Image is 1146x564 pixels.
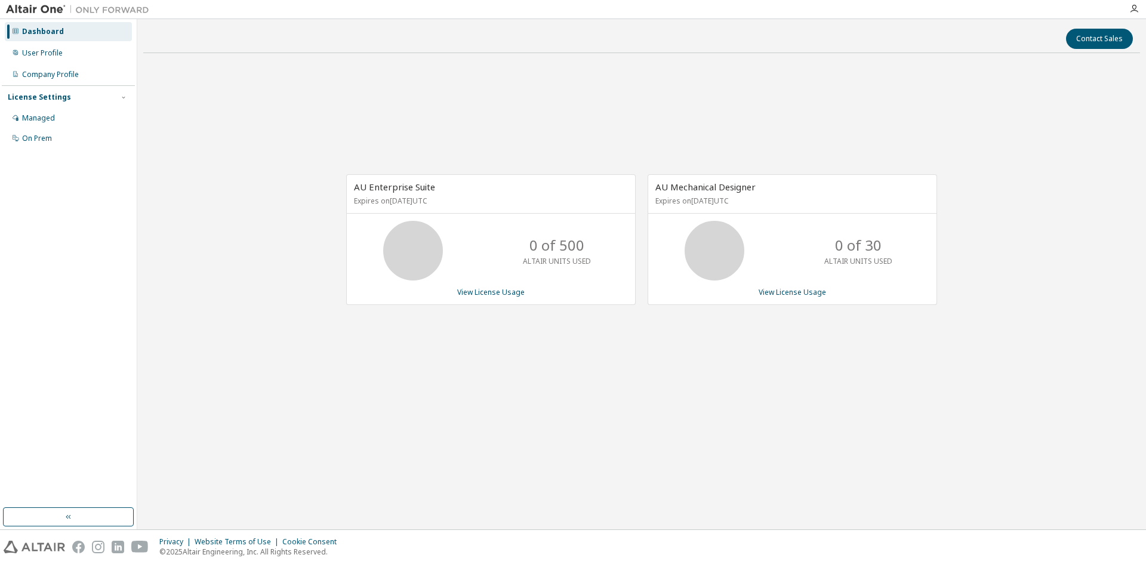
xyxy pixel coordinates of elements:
[835,235,882,255] p: 0 of 30
[457,287,525,297] a: View License Usage
[523,256,591,266] p: ALTAIR UNITS USED
[92,541,104,553] img: instagram.svg
[8,93,71,102] div: License Settings
[655,181,756,193] span: AU Mechanical Designer
[22,48,63,58] div: User Profile
[1066,29,1133,49] button: Contact Sales
[22,134,52,143] div: On Prem
[22,70,79,79] div: Company Profile
[131,541,149,553] img: youtube.svg
[759,287,826,297] a: View License Usage
[159,547,344,557] p: © 2025 Altair Engineering, Inc. All Rights Reserved.
[824,256,892,266] p: ALTAIR UNITS USED
[529,235,584,255] p: 0 of 500
[354,196,625,206] p: Expires on [DATE] UTC
[195,537,282,547] div: Website Terms of Use
[159,537,195,547] div: Privacy
[72,541,85,553] img: facebook.svg
[655,196,926,206] p: Expires on [DATE] UTC
[112,541,124,553] img: linkedin.svg
[6,4,155,16] img: Altair One
[354,181,435,193] span: AU Enterprise Suite
[4,541,65,553] img: altair_logo.svg
[22,113,55,123] div: Managed
[22,27,64,36] div: Dashboard
[282,537,344,547] div: Cookie Consent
